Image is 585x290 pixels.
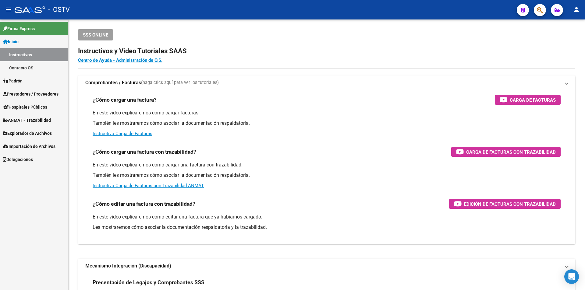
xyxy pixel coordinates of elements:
h3: Presentación de Legajos y Comprobantes SSS [93,278,204,287]
p: En este video explicaremos cómo cargar una factura con trazabilidad. [93,162,561,168]
p: También les mostraremos cómo asociar la documentación respaldatoria. [93,120,561,127]
span: Firma Express [3,25,35,32]
button: Carga de Facturas [495,95,561,105]
span: - OSTV [48,3,70,16]
p: También les mostraremos cómo asociar la documentación respaldatoria. [93,172,561,179]
a: Centro de Ayuda - Administración de O.S. [78,58,162,63]
mat-icon: menu [5,6,12,13]
span: Explorador de Archivos [3,130,52,137]
h2: Instructivos y Video Tutoriales SAAS [78,45,575,57]
span: Padrón [3,78,23,84]
strong: Mecanismo Integración (Discapacidad) [85,263,171,269]
p: En este video explicaremos cómo editar una factura que ya habíamos cargado. [93,214,561,220]
h3: ¿Cómo cargar una factura? [93,96,157,104]
span: Prestadores / Proveedores [3,91,58,97]
a: Instructivo Carga de Facturas con Trazabilidad ANMAT [93,183,204,188]
span: Delegaciones [3,156,33,163]
mat-expansion-panel-header: Mecanismo Integración (Discapacidad) [78,259,575,273]
div: Comprobantes / Facturas(haga click aquí para ver los tutoriales) [78,90,575,244]
p: Les mostraremos cómo asociar la documentación respaldatoria y la trazabilidad. [93,224,561,231]
span: ANMAT - Trazabilidad [3,117,51,124]
span: (haga click aquí para ver los tutoriales) [141,79,219,86]
div: Open Intercom Messenger [564,269,579,284]
span: Importación de Archivos [3,143,55,150]
span: Carga de Facturas con Trazabilidad [466,148,556,156]
mat-expansion-panel-header: Comprobantes / Facturas(haga click aquí para ver los tutoriales) [78,75,575,90]
p: En este video explicaremos cómo cargar facturas. [93,110,561,116]
span: Inicio [3,38,19,45]
span: Carga de Facturas [510,96,556,104]
a: Instructivo Carga de Facturas [93,131,152,136]
button: SSS ONLINE [78,29,113,40]
button: Carga de Facturas con Trazabilidad [451,147,561,157]
h3: ¿Cómo cargar una factura con trazabilidad? [93,148,196,156]
button: Edición de Facturas con Trazabilidad [449,199,561,209]
mat-icon: person [573,6,580,13]
span: Hospitales Públicos [3,104,47,110]
span: SSS ONLINE [83,32,108,38]
strong: Comprobantes / Facturas [85,79,141,86]
h3: ¿Cómo editar una factura con trazabilidad? [93,200,195,208]
span: Edición de Facturas con Trazabilidad [464,200,556,208]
